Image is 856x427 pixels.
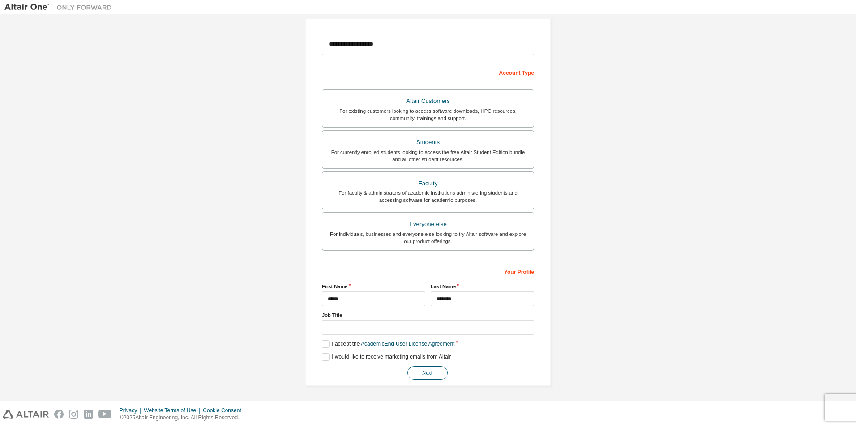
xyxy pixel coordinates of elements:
img: instagram.svg [69,410,78,419]
p: © 2025 Altair Engineering, Inc. All Rights Reserved. [120,414,247,422]
div: Account Type [322,65,534,79]
div: Altair Customers [328,95,528,107]
div: Cookie Consent [203,407,246,414]
img: facebook.svg [54,410,64,419]
div: For currently enrolled students looking to access the free Altair Student Edition bundle and all ... [328,149,528,163]
img: youtube.svg [98,410,111,419]
img: linkedin.svg [84,410,93,419]
div: Website Terms of Use [144,407,203,414]
img: Altair One [4,3,116,12]
div: Everyone else [328,218,528,231]
button: Next [407,366,448,380]
div: Students [328,136,528,149]
label: Last Name [431,283,534,290]
a: Academic End-User License Agreement [361,341,454,347]
div: For existing customers looking to access software downloads, HPC resources, community, trainings ... [328,107,528,122]
div: Privacy [120,407,144,414]
div: Your Profile [322,264,534,278]
div: Faculty [328,177,528,190]
label: First Name [322,283,425,290]
label: I accept the [322,340,454,348]
label: Job Title [322,312,534,319]
img: altair_logo.svg [3,410,49,419]
div: For individuals, businesses and everyone else looking to try Altair software and explore our prod... [328,231,528,245]
div: For faculty & administrators of academic institutions administering students and accessing softwa... [328,189,528,204]
label: I would like to receive marketing emails from Altair [322,353,451,361]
